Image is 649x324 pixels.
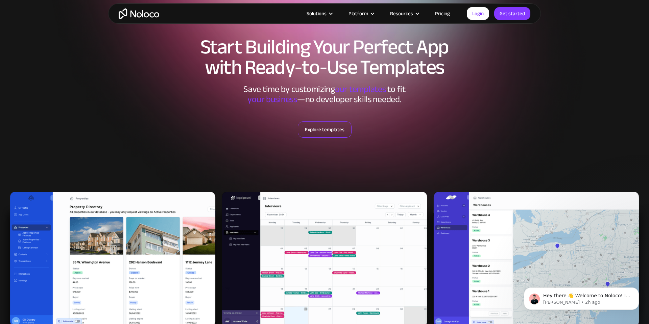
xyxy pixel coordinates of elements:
h1: Start Building Your Perfect App with Ready-to-Use Templates [115,37,534,77]
a: Get started [494,7,530,20]
div: Platform [348,9,368,18]
a: home [119,8,159,19]
span: your business [247,91,297,108]
div: Solutions [298,9,340,18]
a: Explore templates [298,121,352,138]
div: Save time by customizing to fit ‍ —no developer skills needed. [223,84,426,105]
div: Solutions [307,9,327,18]
a: Login [467,7,489,20]
iframe: Intercom notifications message [514,273,649,321]
div: Resources [390,9,413,18]
div: Platform [340,9,382,18]
a: Pricing [427,9,458,18]
div: Resources [382,9,427,18]
span: our templates [335,81,386,97]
